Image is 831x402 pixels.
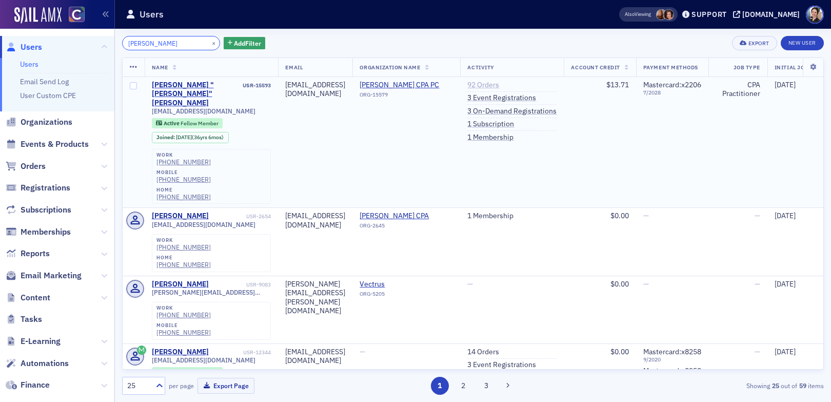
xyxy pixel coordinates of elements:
span: Tasks [21,314,42,325]
div: mobile [156,322,211,329]
a: Finance [6,379,50,391]
span: — [755,347,760,356]
span: Content [21,292,50,303]
a: [PHONE_NUMBER] [156,193,211,201]
div: Also [625,11,635,17]
span: Bullock, Catherine W CPA [360,212,453,221]
div: work [156,237,211,243]
span: Finance [21,379,50,391]
div: USR-12344 [210,349,271,356]
div: Support [691,10,727,19]
span: Activity [467,64,494,71]
span: Joined : [156,134,176,141]
span: [DATE] [775,211,796,220]
a: [PHONE_NUMBER] [156,261,211,269]
span: — [643,211,649,220]
a: 3 Event Registrations [467,360,536,370]
span: $13.71 [606,80,629,89]
span: 7 / 2028 [643,89,701,96]
a: Orders [6,161,46,172]
textarea: Message… [9,315,196,332]
div: ORG-15579 [360,91,453,102]
a: User Custom CPE [20,91,76,100]
a: Vectrus [360,280,453,289]
span: [DATE] [775,279,796,289]
a: Content [6,292,50,303]
div: USR-2654 [210,213,271,220]
a: [PERSON_NAME] CPA [360,212,453,221]
button: go back [7,4,26,24]
span: [DATE] [775,347,796,356]
button: 1 [431,377,449,395]
span: $0.00 [610,211,629,220]
a: 3 On-Demand Registrations [467,107,557,116]
span: Orders [21,161,46,172]
div: I see the same thing, I'm looking into why. It says the coupon has already been added but the dis... [16,298,160,338]
a: [PERSON_NAME] [152,212,209,221]
div: [PHONE_NUMBER] [156,329,211,336]
a: 92 Orders [467,81,499,90]
span: Mastercard : x2206 [643,80,701,89]
span: [EMAIL_ADDRESS][DOMAIN_NAME] [152,356,255,364]
a: Active Fellow Member [156,120,218,126]
button: Export [732,36,777,50]
a: [PHONE_NUMBER] [156,176,211,183]
a: [PERSON_NAME] "[PERSON_NAME]" [PERSON_NAME] [152,81,241,108]
a: Email Marketing [6,270,82,281]
span: [PERSON_NAME][EMAIL_ADDRESS][PERSON_NAME][DOMAIN_NAME] [152,289,271,296]
button: Emoji picker [16,336,24,344]
span: [EMAIL_ADDRESS][DOMAIN_NAME] [152,107,255,115]
div: CPA Practitioner [716,81,760,99]
span: Mastercard : x8258 [643,366,701,375]
a: 1 Membership [467,212,513,221]
a: 1 Subscription [467,120,514,129]
a: Subscriptions [6,204,71,216]
span: Email [285,64,303,71]
div: ORG-2645 [360,222,453,233]
a: SailAMX [14,7,62,24]
span: $0.00 [610,279,629,289]
a: 1 Membership [467,133,513,142]
h1: Users [140,8,164,21]
div: Top snapshot is from backend. When I add coupon and click save, nothing happens. [45,222,189,252]
span: — [643,279,649,289]
span: Catherine M Skiles CPA PC [360,81,453,90]
div: work [156,152,211,158]
div: [PERSON_NAME][EMAIL_ADDRESS][PERSON_NAME][DOMAIN_NAME] [285,280,345,316]
a: Registrations [6,182,70,194]
label: per page [169,381,194,390]
a: Users [6,42,42,53]
span: — [467,279,473,289]
a: View Homepage [62,7,85,24]
span: Reports [21,248,50,259]
a: [PHONE_NUMBER] [156,311,211,319]
span: Job Type [734,64,760,71]
span: Payment Methods [643,64,698,71]
div: ORG-5205 [360,291,453,301]
button: Home [161,4,180,24]
div: (36yrs 6mos) [176,134,224,141]
div: home [156,255,211,261]
div: Pamela says… [8,126,197,216]
img: Profile image for Aidan [29,6,46,22]
div: Pamela says… [8,216,197,292]
a: New User [781,36,824,50]
a: Tasks [6,314,42,325]
span: Registrations [21,182,70,194]
div: [PERSON_NAME] [152,280,209,289]
button: [DOMAIN_NAME] [733,11,803,18]
div: [EMAIL_ADDRESS][DOMAIN_NAME] [285,348,345,366]
button: Upload attachment [49,336,57,344]
span: Initial Join Date [775,64,826,71]
span: [DATE] [176,133,192,141]
div: USR-9083 [210,281,271,288]
span: Add Filter [234,39,261,48]
div: [EMAIL_ADDRESS][DOMAIN_NAME] [285,212,345,229]
a: Memberships [6,226,71,238]
a: 14 Orders [467,348,499,357]
div: work [156,305,211,311]
span: [DATE] [775,80,796,89]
